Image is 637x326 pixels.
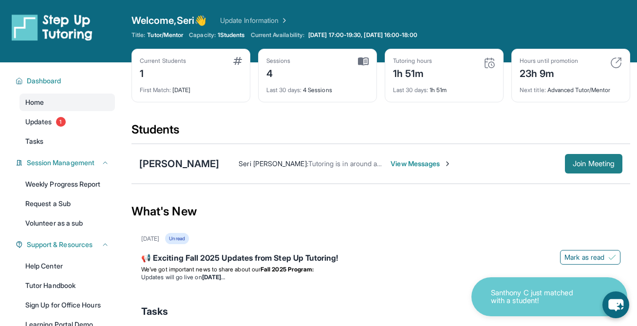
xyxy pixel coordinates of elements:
[308,159,397,168] span: Tutoring is in around an hour
[279,16,288,25] img: Chevron Right
[27,158,94,168] span: Session Management
[19,133,115,150] a: Tasks
[23,240,109,249] button: Support & Resources
[520,57,578,65] div: Hours until promotion
[393,65,432,80] div: 1h 51m
[12,14,93,41] img: logo
[218,31,245,39] span: 1 Students
[131,190,630,233] div: What's New
[251,31,304,39] span: Current Availability:
[393,57,432,65] div: Tutoring hours
[141,305,168,318] span: Tasks
[141,235,159,243] div: [DATE]
[491,289,588,305] p: Santhony C just matched with a student!
[56,117,66,127] span: 1
[306,31,419,39] a: [DATE] 17:00-19:30, [DATE] 16:00-18:00
[261,266,314,273] strong: Fall 2025 Program:
[266,65,291,80] div: 4
[220,16,288,25] a: Update Information
[19,94,115,111] a: Home
[444,160,451,168] img: Chevron-Right
[608,253,616,261] img: Mark as read
[393,86,428,94] span: Last 30 days :
[25,117,52,127] span: Updates
[131,31,145,39] span: Title:
[393,80,495,94] div: 1h 51m
[131,122,630,143] div: Students
[564,252,604,262] span: Mark as read
[266,86,301,94] span: Last 30 days :
[189,31,216,39] span: Capacity:
[520,86,546,94] span: Next title :
[573,161,615,167] span: Join Meeting
[140,57,186,65] div: Current Students
[520,80,622,94] div: Advanced Tutor/Mentor
[610,57,622,69] img: card
[27,76,61,86] span: Dashboard
[140,80,242,94] div: [DATE]
[565,154,622,173] button: Join Meeting
[484,57,495,69] img: card
[141,273,620,281] li: Updates will go live on
[560,250,620,265] button: Mark as read
[165,233,188,244] div: Unread
[308,31,417,39] span: [DATE] 17:00-19:30, [DATE] 16:00-18:00
[140,65,186,80] div: 1
[239,159,308,168] span: Seri [PERSON_NAME] :
[391,159,451,169] span: View Messages
[19,113,115,131] a: Updates1
[19,214,115,232] a: Volunteer as a sub
[19,277,115,294] a: Tutor Handbook
[19,175,115,193] a: Weekly Progress Report
[602,291,629,318] button: chat-button
[147,31,183,39] span: Tutor/Mentor
[25,136,43,146] span: Tasks
[141,252,620,266] div: 📢 Exciting Fall 2025 Updates from Step Up Tutoring!
[202,273,225,281] strong: [DATE]
[19,296,115,314] a: Sign Up for Office Hours
[131,14,206,27] span: Welcome, Seri 👋
[19,257,115,275] a: Help Center
[23,76,109,86] button: Dashboard
[19,195,115,212] a: Request a Sub
[520,65,578,80] div: 23h 9m
[266,80,369,94] div: 4 Sessions
[140,86,171,94] span: First Match :
[139,157,219,171] div: [PERSON_NAME]
[358,57,369,66] img: card
[266,57,291,65] div: Sessions
[141,266,261,273] span: We’ve got important news to share about our
[233,57,242,65] img: card
[23,158,109,168] button: Session Management
[27,240,93,249] span: Support & Resources
[25,97,44,107] span: Home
